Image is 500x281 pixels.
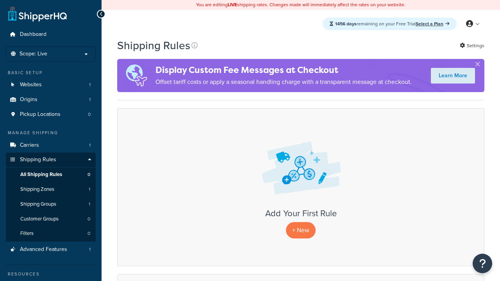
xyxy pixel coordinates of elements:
[89,246,91,253] span: 1
[228,1,237,8] b: LIVE
[460,40,484,51] a: Settings
[20,230,34,237] span: Filters
[8,6,67,21] a: ShipperHQ Home
[89,96,91,103] span: 1
[89,201,90,208] span: 1
[416,20,450,27] a: Select a Plan
[6,271,96,277] div: Resources
[20,96,37,103] span: Origins
[20,246,67,253] span: Advanced Features
[6,242,96,257] li: Advanced Features
[87,216,90,222] span: 0
[6,27,96,42] a: Dashboard
[20,157,56,163] span: Shipping Rules
[6,212,96,226] a: Customer Groups 0
[6,153,96,242] li: Shipping Rules
[431,68,475,84] a: Learn More
[323,18,457,30] div: remaining on your Free Trial
[20,216,59,222] span: Customer Groups
[6,78,96,92] li: Websites
[6,78,96,92] a: Websites 1
[6,212,96,226] li: Customer Groups
[20,31,46,38] span: Dashboard
[6,107,96,122] a: Pickup Locations 0
[89,142,91,149] span: 1
[20,82,42,88] span: Websites
[6,167,96,182] li: All Shipping Rules
[6,92,96,107] li: Origins
[20,186,54,193] span: Shipping Zones
[473,254,492,273] button: Open Resource Center
[20,201,56,208] span: Shipping Groups
[20,171,62,178] span: All Shipping Rules
[117,59,155,92] img: duties-banner-06bc72dcb5fe05cb3f9472aba00be2ae8eb53ab6f0d8bb03d382ba314ac3c341.png
[335,20,357,27] strong: 1456 days
[88,111,91,118] span: 0
[20,142,39,149] span: Carriers
[286,222,316,238] p: + New
[89,186,90,193] span: 1
[6,226,96,241] li: Filters
[155,64,412,76] h4: Display Custom Fee Messages at Checkout
[155,76,412,87] p: Offset tariff costs or apply a seasonal handling charge with a transparent message at checkout.
[20,111,61,118] span: Pickup Locations
[87,171,90,178] span: 0
[6,130,96,136] div: Manage Shipping
[6,182,96,197] li: Shipping Zones
[6,167,96,182] a: All Shipping Rules 0
[6,242,96,257] a: Advanced Features 1
[125,209,476,218] h3: Add Your First Rule
[89,82,91,88] span: 1
[117,38,190,53] h1: Shipping Rules
[6,138,96,153] a: Carriers 1
[6,69,96,76] div: Basic Setup
[87,230,90,237] span: 0
[6,138,96,153] li: Carriers
[6,107,96,122] li: Pickup Locations
[6,92,96,107] a: Origins 1
[6,226,96,241] a: Filters 0
[6,197,96,212] li: Shipping Groups
[6,197,96,212] a: Shipping Groups 1
[6,153,96,167] a: Shipping Rules
[6,182,96,197] a: Shipping Zones 1
[20,51,47,57] span: Scope: Live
